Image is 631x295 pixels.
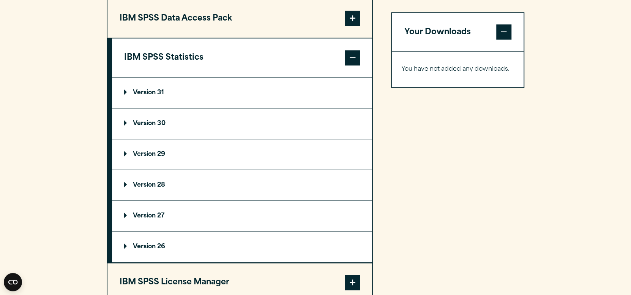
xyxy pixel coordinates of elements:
[4,273,22,291] button: Open CMP widget
[124,151,165,157] p: Version 29
[392,52,524,87] div: Your Downloads
[112,78,372,108] summary: Version 31
[112,108,372,139] summary: Version 30
[112,139,372,170] summary: Version 29
[112,170,372,200] summary: Version 28
[124,90,164,96] p: Version 31
[392,13,524,52] button: Your Downloads
[401,64,514,75] p: You have not added any downloads.
[124,244,165,250] p: Version 26
[112,232,372,262] summary: Version 26
[112,77,372,262] div: IBM SPSS Statistics
[124,121,166,127] p: Version 30
[124,182,165,188] p: Version 28
[124,213,164,219] p: Version 27
[112,201,372,231] summary: Version 27
[112,38,372,77] button: IBM SPSS Statistics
